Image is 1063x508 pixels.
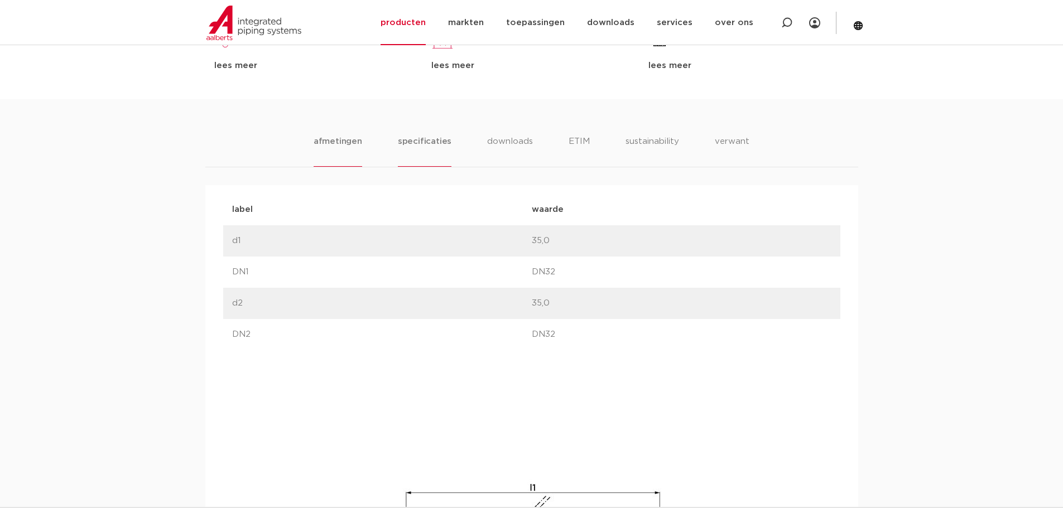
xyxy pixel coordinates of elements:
li: afmetingen [314,135,362,167]
li: specificaties [398,135,451,167]
p: DN1 [232,265,532,279]
div: lees meer [431,59,632,72]
li: downloads [487,135,533,167]
p: DN32 [532,265,831,279]
p: DN2 [232,328,532,341]
p: waarde [532,203,831,216]
li: ETIM [569,135,590,167]
p: 35,0 [532,297,831,310]
p: d2 [232,297,532,310]
div: lees meer [214,59,415,72]
div: lees meer [648,59,849,72]
p: DN32 [532,328,831,341]
p: 35,0 [532,234,831,248]
p: d1 [232,234,532,248]
li: verwant [715,135,749,167]
li: sustainability [626,135,679,167]
p: label [232,203,532,216]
